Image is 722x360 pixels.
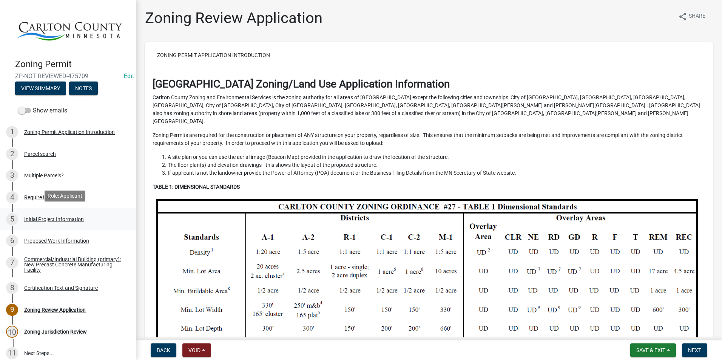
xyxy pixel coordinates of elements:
[6,191,18,203] div: 4
[24,307,86,312] div: Zoning Review Application
[24,195,54,200] div: Require User
[153,131,705,147] p: Zoning Permits are required for the construction or placement of ANY structure on your property, ...
[24,285,98,291] div: Certification Text and Signature
[672,9,711,24] button: shareShare
[124,72,134,80] a: Edit
[6,213,18,225] div: 5
[24,173,64,178] div: Multiple Parcels?
[24,329,87,334] div: Zoning Jurisdiction Review
[151,48,276,62] button: Zoning Permit Application Introduction
[151,343,176,357] button: Back
[24,217,84,222] div: Initial Project Information
[688,347,701,353] span: Next
[124,72,134,80] wm-modal-confirm: Edit Application Number
[6,282,18,294] div: 8
[6,304,18,316] div: 9
[15,82,66,95] button: View Summary
[182,343,211,357] button: Void
[168,153,705,161] li: A site plan or you can use the aerial image (Beacon Map) provided in the application to draw the ...
[153,94,705,125] p: Carlton County Zoning and Environmental Services is the zoning authority for all areas of [GEOGRA...
[24,129,115,135] div: Zoning Permit Application Introduction
[145,9,322,27] h1: Zoning Review Application
[636,347,665,353] span: Save & Exit
[6,126,18,138] div: 1
[6,347,18,359] div: 11
[69,86,98,92] wm-modal-confirm: Notes
[168,169,705,177] li: If applicant is not the landowner provide the Power of Attorney (POA) document or the Business Fi...
[682,343,707,357] button: Next
[188,347,201,353] span: Void
[24,238,89,243] div: Proposed Work Information
[24,151,56,157] div: Parcel search
[6,169,18,182] div: 3
[678,12,687,21] i: share
[24,257,124,272] div: Commercial/Industrial Building (primary): New Precast Concrete Manufacturing Facility
[689,12,705,21] span: Share
[153,184,240,190] strong: TABLE 1: DIMENSIONAL STANDARDS
[6,326,18,338] div: 10
[6,235,18,247] div: 6
[15,72,121,80] span: ZP-NOT REVIEWED-475709
[15,86,66,92] wm-modal-confirm: Summary
[69,82,98,95] button: Notes
[15,59,130,70] h4: Zoning Permit
[630,343,676,357] button: Save & Exit
[45,191,85,202] div: Role: Applicant
[18,106,67,115] label: Show emails
[157,347,170,353] span: Back
[168,161,705,169] li: The floor plan(s) and elevation drawings - this shows the layout of the proposed structure.
[153,78,450,90] strong: [GEOGRAPHIC_DATA] Zoning/Land Use Application Information
[15,8,124,51] img: Carlton County, Minnesota
[6,257,18,269] div: 7
[6,148,18,160] div: 2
